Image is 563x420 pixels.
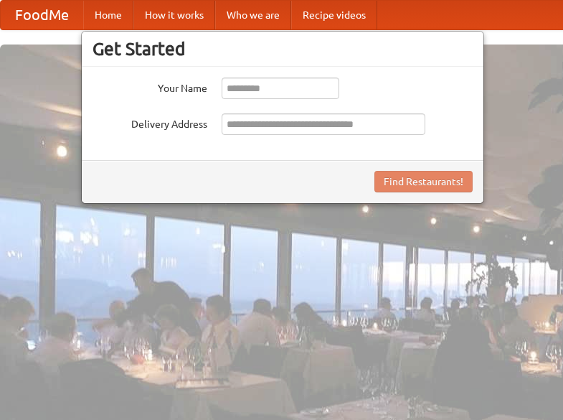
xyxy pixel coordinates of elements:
[215,1,291,29] a: Who we are
[93,78,207,95] label: Your Name
[93,38,473,60] h3: Get Started
[1,1,83,29] a: FoodMe
[93,113,207,131] label: Delivery Address
[133,1,215,29] a: How it works
[83,1,133,29] a: Home
[374,171,473,192] button: Find Restaurants!
[291,1,377,29] a: Recipe videos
